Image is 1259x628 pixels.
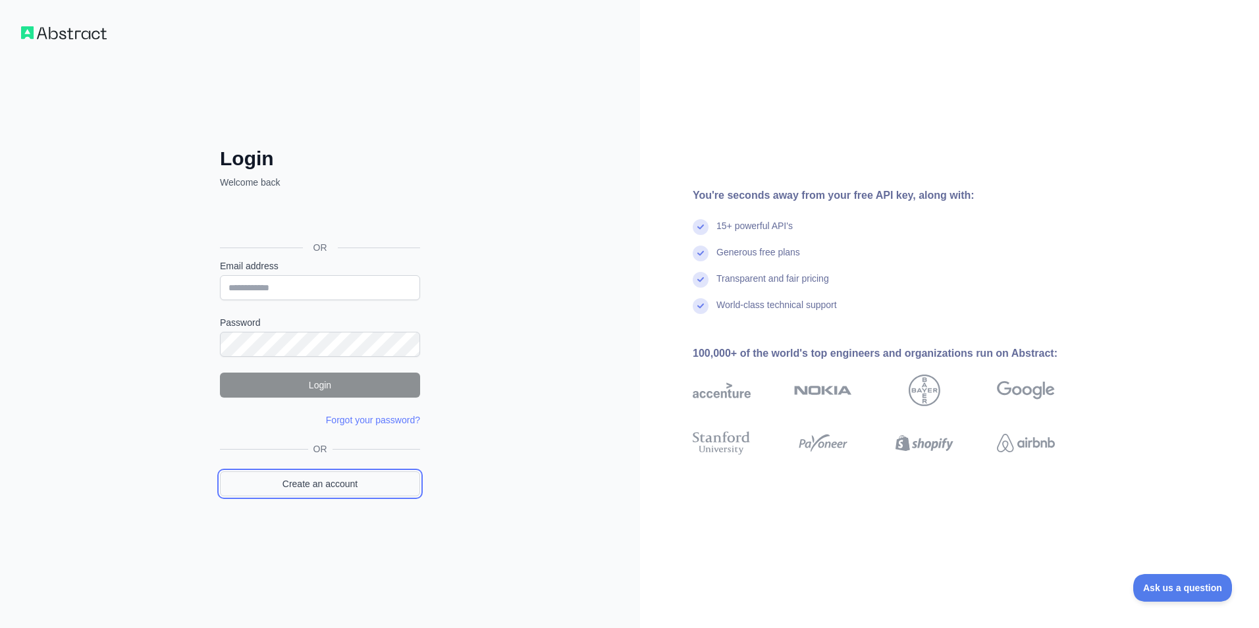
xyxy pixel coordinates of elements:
[909,375,940,406] img: bayer
[303,241,338,254] span: OR
[716,272,829,298] div: Transparent and fair pricing
[220,471,420,496] a: Create an account
[693,429,751,458] img: stanford university
[213,203,424,232] iframe: Botão "Fazer login com o Google"
[997,429,1055,458] img: airbnb
[693,188,1097,203] div: You're seconds away from your free API key, along with:
[716,219,793,246] div: 15+ powerful API's
[220,316,420,329] label: Password
[326,415,420,425] a: Forgot your password?
[220,176,420,189] p: Welcome back
[896,429,953,458] img: shopify
[693,246,709,261] img: check mark
[693,346,1097,361] div: 100,000+ of the world's top engineers and organizations run on Abstract:
[220,259,420,273] label: Email address
[794,429,852,458] img: payoneer
[693,375,751,406] img: accenture
[716,246,800,272] div: Generous free plans
[693,298,709,314] img: check mark
[693,272,709,288] img: check mark
[997,375,1055,406] img: google
[21,26,107,39] img: Workflow
[1133,574,1233,602] iframe: Toggle Customer Support
[220,147,420,170] h2: Login
[794,375,852,406] img: nokia
[716,298,837,325] div: World-class technical support
[308,442,333,456] span: OR
[220,373,420,398] button: Login
[693,219,709,235] img: check mark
